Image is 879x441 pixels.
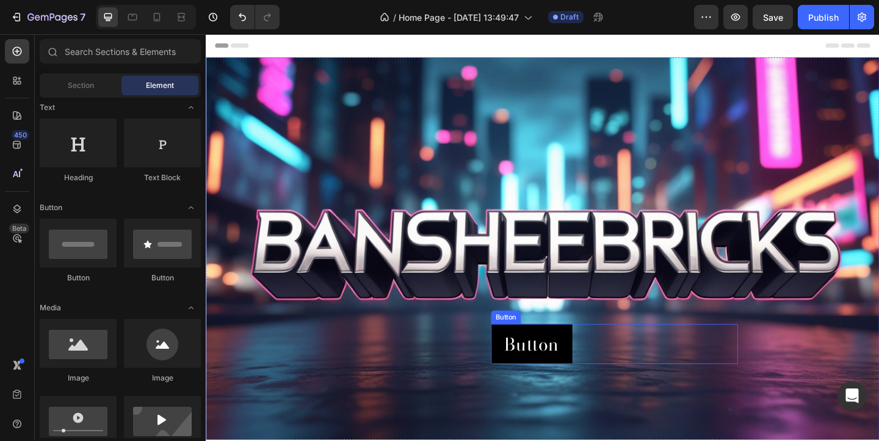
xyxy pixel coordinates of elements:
[393,11,396,24] span: /
[206,34,879,441] iframe: Design area
[124,373,201,384] div: Image
[560,12,579,23] span: Draft
[40,102,55,113] span: Text
[124,272,201,283] div: Button
[763,12,783,23] span: Save
[124,172,201,183] div: Text Block
[40,302,61,313] span: Media
[40,202,62,213] span: Button
[313,302,340,313] div: Button
[68,80,94,91] span: Section
[40,39,201,64] input: Search Sections & Elements
[146,80,174,91] span: Element
[80,10,85,24] p: 7
[399,11,519,24] span: Home Page - [DATE] 13:49:47
[230,5,280,29] div: Undo/Redo
[181,98,201,117] span: Toggle open
[40,373,117,384] div: Image
[40,272,117,283] div: Button
[808,11,839,24] div: Publish
[181,198,201,217] span: Toggle open
[12,130,29,140] div: 450
[310,315,399,359] button: <p>Button</p>
[9,224,29,233] div: Beta
[5,5,91,29] button: 7
[837,381,867,410] div: Open Intercom Messenger
[181,298,201,318] span: Toggle open
[798,5,849,29] button: Publish
[753,5,793,29] button: Save
[325,323,384,351] p: Button
[40,172,117,183] div: Heading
